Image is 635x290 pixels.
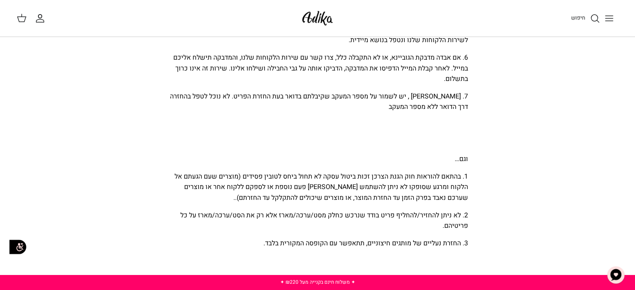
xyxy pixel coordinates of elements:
span: 3. החזרת נעליים של מותגים חיצוניים, תתאפשר עם הקופסה המקורית בלבד. [263,238,468,248]
img: accessibility_icon02.svg [6,235,29,258]
button: צ'אט [603,262,628,287]
span: 6. אם אבדה מדבקת הגוביינא, או לא התקבלה כלל, צרו קשר עם שירות הלקוחות שלנו, והמדבקה תישלח אליכם ב... [173,53,468,84]
span: חיפוש [571,14,585,22]
img: Adika IL [300,8,335,28]
span: 7. [PERSON_NAME] , יש לשמור על מספר המעקב שקיבלתם בדואר בעת החזרת הפריט. לא נוכל לטפל בהחזרה דרך ... [170,91,468,112]
span: וגם… [455,154,468,164]
a: ✦ משלוח חינם בקנייה מעל ₪220 ✦ [280,278,355,286]
a: חיפוש [571,13,600,23]
span: 1. בהתאם להוראות חוק הגנת הצרכן זכות ביטול עסקה לא תחול ביחס לטובין פסידים (מוצרים שעם הגעתם אל ה... [175,171,468,203]
a: החשבון שלי [35,13,48,23]
button: Toggle menu [600,9,618,28]
span: * מוצר ביוטי ו.או איפור ניתן להחזיר רק אם הפריט סגור באריזתו המקורית ולא נעשה בו שימוש. [213,273,468,283]
span: 2. לא ניתן להחזיר/להחליף פריט בודד שנרכש כחלק מסט/ערכה/מארז אלא רק את הסט/ערכה/מארז על כל פריטיהם. [180,210,468,231]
